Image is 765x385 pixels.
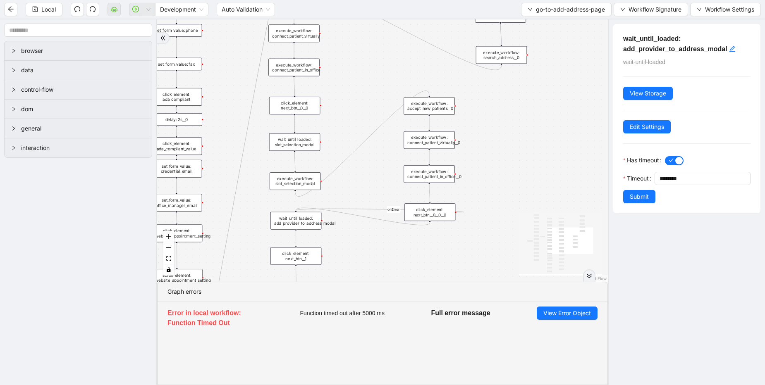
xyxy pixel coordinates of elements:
[620,7,625,12] span: down
[270,247,322,265] div: click_element: next_btn__1
[476,46,527,64] div: execute_workflow: search_address__0
[5,61,152,80] div: data
[500,24,501,45] g: Edge from delay: 4s__0 to execute_workflow: search_address__0
[129,3,142,16] button: play-circle
[132,6,139,12] span: play-circle
[627,156,659,165] span: Has timeout
[690,3,761,16] button: downWorkflow Settings
[270,172,321,190] div: execute_workflow: slot_selection_modal
[270,212,322,230] div: wait_until_loaded: add_provider_to_address_modal
[151,269,203,287] div: scroll_element: website_appointment_setting
[151,24,202,36] div: set_form_value: phone
[268,24,320,42] div: execute_workflow: connect_patient_virtually
[74,6,81,12] span: undo
[536,5,605,14] span: go-to-add-address-page
[269,133,320,151] div: wait_until_loaded: slot_selection_modal
[268,59,320,76] div: execute_workflow: connect_patient_in_office
[630,192,649,201] span: Submit
[623,190,655,203] button: Submit
[163,231,174,242] button: zoom in
[5,100,152,119] div: dom
[32,6,38,12] span: save
[404,97,455,115] div: execute_workflow: accept_new_patients__0
[404,203,456,221] div: click_element: next_btn__0__0__0
[11,145,16,150] span: right
[151,88,202,106] div: click_element: ada_compliant
[11,68,16,73] span: right
[623,59,665,65] span: wait-until-loaded
[21,66,145,75] span: data
[697,7,702,12] span: down
[294,152,295,171] g: Edge from wait_until_loaded: slot_selection_modal to execute_workflow: slot_selection_modal
[151,137,202,155] div: click_element: ada_compliant_value
[11,48,16,53] span: right
[585,276,607,281] a: React Flow attribution
[142,3,155,16] button: down
[537,307,598,320] button: View Error Object
[11,126,16,131] span: right
[160,3,203,16] span: Development
[404,131,455,149] div: execute_workflow: connect_patient_virtually__0
[163,242,174,253] button: zoom out
[163,253,174,264] button: fit view
[4,3,17,16] button: arrow-left
[21,124,145,133] span: general
[5,41,152,60] div: browser
[146,7,151,12] span: down
[86,3,99,16] button: redo
[151,194,202,212] div: set_form_value: office_manager_email
[295,91,429,197] g: Edge from execute_workflow: slot_selection_modal to execute_workflow: accept_new_patients__0
[108,3,121,16] button: cloud-server
[167,287,598,296] div: Graph errors
[89,6,96,12] span: redo
[41,5,56,14] span: Local
[429,184,430,202] g: Edge from execute_workflow: connect_patient_in_office__0 to click_element: next_btn__0__0__0
[151,58,202,70] div: set_form_value: fax
[151,160,202,178] div: set_form_value: credential_email
[21,46,145,55] span: browser
[586,273,592,279] span: double-right
[151,113,202,126] div: delay: 2s__0
[163,264,174,276] button: toggle interactivity
[222,3,270,16] span: Auto Validation
[160,35,166,41] span: double-right
[296,206,464,213] g: Edge from click_element: next_btn__0__0__0 to wait_until_loaded: add_provider_to_address_modal
[475,10,526,22] div: delay: 4s__0
[705,5,754,14] span: Workflow Settings
[294,78,295,95] g: Edge from execute_workflow: connect_patient_in_office to click_element: next_btn__0__0
[111,6,117,12] span: cloud-server
[296,208,430,225] g: Edge from click_element: next_btn__0__0__0 to wait_until_loaded: add_provider_to_address_modal
[5,119,152,138] div: general
[528,7,533,12] span: down
[729,45,736,52] span: edit
[151,224,203,242] div: click_element: webiste_appointment_setting
[167,308,253,328] h5: Error in local workflow: Function Timed Out
[431,308,490,318] h5: Full error message
[630,122,664,131] span: Edit Settings
[629,5,681,14] span: Workflow Signature
[729,44,736,54] div: click to edit id
[21,143,145,152] span: interaction
[404,165,455,183] div: execute_workflow: connect_patient_in_office__0
[623,87,673,100] button: View Storage
[5,80,152,99] div: control-flow
[5,138,152,157] div: interaction
[543,309,591,318] span: View Error Object
[26,3,62,16] button: saveLocal
[623,120,671,133] button: Edit Settings
[7,6,14,12] span: arrow-left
